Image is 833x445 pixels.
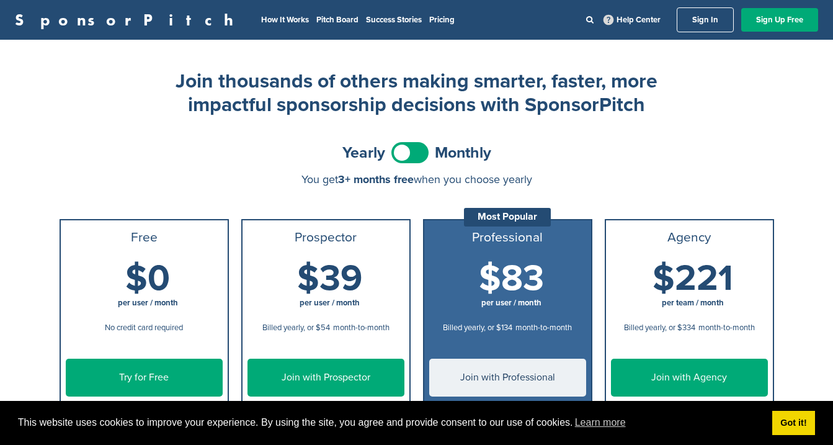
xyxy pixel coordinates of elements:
[262,323,330,333] span: Billed yearly, or $54
[481,298,541,308] span: per user / month
[105,323,183,333] span: No credit card required
[18,413,762,432] span: This website uses cookies to improve your experience. By using the site, you agree and provide co...
[247,359,404,397] a: Join with Prospector
[741,8,818,32] a: Sign Up Free
[316,15,359,25] a: Pitch Board
[118,298,178,308] span: per user / month
[435,145,491,161] span: Monthly
[60,173,774,186] div: You get when you choose yearly
[338,173,414,186] span: 3+ months free
[573,413,628,432] a: learn more about cookies
[624,323,695,333] span: Billed yearly, or $334
[662,298,724,308] span: per team / month
[429,359,586,397] a: Join with Professional
[653,257,733,300] span: $221
[515,323,572,333] span: month-to-month
[443,323,512,333] span: Billed yearly, or $134
[464,208,551,227] div: Most Popular
[601,12,663,27] a: Help Center
[125,257,170,300] span: $0
[698,323,755,333] span: month-to-month
[247,230,404,245] h3: Prospector
[297,257,362,300] span: $39
[429,15,455,25] a: Pricing
[333,323,390,333] span: month-to-month
[15,12,241,28] a: SponsorPitch
[66,359,223,397] a: Try for Free
[261,15,309,25] a: How It Works
[300,298,360,308] span: per user / month
[772,411,815,436] a: dismiss cookie message
[366,15,422,25] a: Success Stories
[429,230,586,245] h3: Professional
[342,145,385,161] span: Yearly
[169,70,665,117] h2: Join thousands of others making smarter, faster, more impactful sponsorship decisions with Sponso...
[479,257,544,300] span: $83
[611,230,768,245] h3: Agency
[611,359,768,397] a: Join with Agency
[677,7,734,32] a: Sign In
[66,230,223,245] h3: Free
